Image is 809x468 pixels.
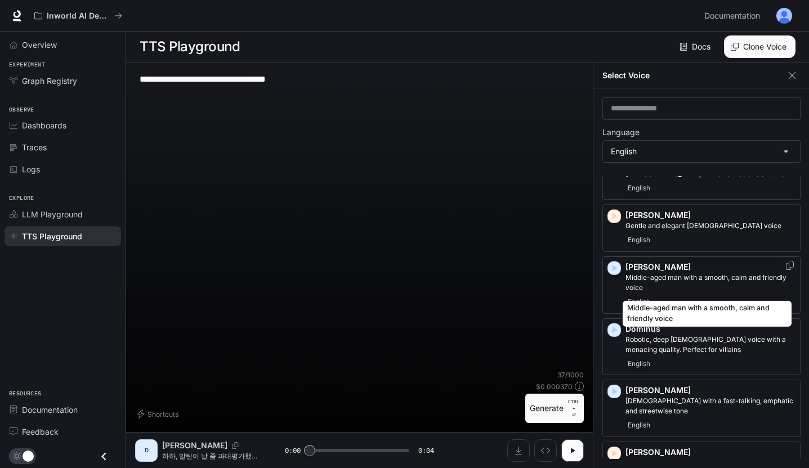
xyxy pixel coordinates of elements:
[677,35,715,58] a: Docs
[602,128,640,136] p: Language
[22,208,83,220] span: LLM Playground
[625,273,795,293] p: Middle-aged man with a smooth, calm and friendly voice
[22,141,47,153] span: Traces
[534,439,557,462] button: Inspect
[5,204,121,224] a: LLM Playground
[140,35,240,58] h1: TTS Playground
[625,233,652,247] span: English
[22,39,57,51] span: Overview
[47,11,110,21] p: Inworld AI Demos
[704,9,760,23] span: Documentation
[29,5,127,27] button: All workspaces
[625,396,795,416] p: Male with a fast-talking, emphatic and streetwise tone
[22,75,77,87] span: Graph Registry
[22,404,78,416] span: Documentation
[135,405,183,423] button: Shortcuts
[568,398,579,412] p: CTRL +
[603,141,800,162] div: English
[536,382,573,391] p: $ 0.000370
[5,71,121,91] a: Graph Registry
[625,210,795,221] p: [PERSON_NAME]
[557,370,584,380] p: 37 / 1000
[623,301,792,327] div: Middle-aged man with a smooth, calm and friendly voice
[5,35,121,55] a: Overview
[5,137,121,157] a: Traces
[23,449,34,462] span: Dark mode toggle
[625,335,795,355] p: Robotic, deep male voice with a menacing quality. Perfect for villains
[137,442,155,460] div: D
[5,226,121,246] a: TTS Playground
[91,445,117,468] button: Close drawer
[5,422,121,442] a: Feedback
[22,230,82,242] span: TTS Playground
[625,418,652,432] span: English
[700,5,768,27] a: Documentation
[22,119,66,131] span: Dashboards
[776,8,792,24] img: User avatar
[162,451,258,461] p: 하하, 발탄이 날 좀 과대평가했나 봐. 하지만, 방심은 금물이다!
[5,159,121,179] a: Logs
[625,181,652,195] span: English
[568,398,579,418] p: ⏎
[22,163,40,175] span: Logs
[625,221,795,231] p: Gentle and elegant female voice
[525,394,584,423] button: GenerateCTRL +⏎
[285,445,301,456] span: 0:00
[227,442,243,449] button: Copy Voice ID
[22,426,59,438] span: Feedback
[625,385,795,396] p: [PERSON_NAME]
[773,5,795,27] button: User avatar
[625,261,795,273] p: [PERSON_NAME]
[625,323,795,335] p: Dominus
[625,447,795,458] p: [PERSON_NAME]
[5,400,121,420] a: Documentation
[625,357,652,371] span: English
[5,115,121,135] a: Dashboards
[784,261,795,270] button: Copy Voice ID
[724,35,795,58] button: Clone Voice
[418,445,434,456] span: 0:04
[162,440,227,451] p: [PERSON_NAME]
[507,439,530,462] button: Download audio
